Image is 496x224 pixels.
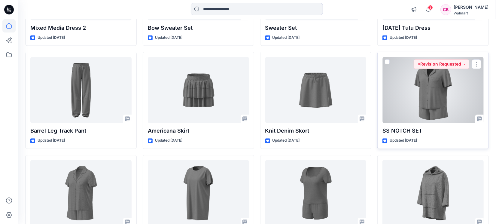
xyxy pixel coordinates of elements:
p: Sweater Set [265,24,367,32]
a: Barrel Leg Track Pant [30,57,132,123]
p: Updated [DATE] [38,35,65,41]
p: Updated [DATE] [390,35,417,41]
span: 3 [428,5,433,10]
p: Americana Skirt [148,127,249,135]
a: Knit Denim Skort [265,57,367,123]
p: Updated [DATE] [272,35,300,41]
p: [DATE] Tutu Dress [382,24,484,32]
div: [PERSON_NAME] [454,4,488,11]
p: Knit Denim Skort [265,127,367,135]
p: SS NOTCH SET [382,127,484,135]
div: CB [440,4,451,15]
p: Updated [DATE] [38,137,65,144]
p: Bow Sweater Set [148,24,249,32]
p: Updated [DATE] [272,137,300,144]
p: Updated [DATE] [155,35,182,41]
a: Americana Skirt [148,57,249,123]
p: Mixed Media Dress 2 [30,24,132,32]
p: Updated [DATE] [390,137,417,144]
p: Barrel Leg Track Pant [30,127,132,135]
div: Walmart [454,11,488,15]
p: Updated [DATE] [155,137,182,144]
a: SS NOTCH SET [382,57,484,123]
